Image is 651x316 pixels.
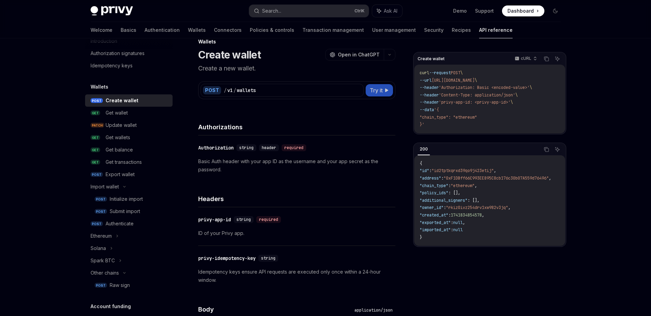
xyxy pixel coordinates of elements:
[549,175,551,181] span: ,
[91,135,100,140] span: GET
[521,56,531,61] p: cURL
[198,194,395,203] h4: Headers
[424,22,444,38] a: Security
[475,183,477,188] span: ,
[106,158,142,166] div: Get transactions
[110,281,130,289] div: Raw sign
[91,83,108,91] h5: Wallets
[198,216,231,223] div: privy-app-id
[106,96,138,105] div: Create wallet
[261,255,275,261] span: string
[91,147,100,153] span: GET
[502,5,544,16] a: Dashboard
[482,212,484,218] span: ,
[85,107,173,119] a: GETGet wallet
[85,131,173,144] a: GETGet wallets
[224,87,227,94] div: /
[475,8,494,14] a: Support
[553,145,562,154] button: Ask AI
[198,38,395,45] div: Wallets
[420,235,422,240] span: }
[420,78,432,83] span: --url
[145,22,180,38] a: Authentication
[214,22,242,38] a: Connectors
[453,8,467,14] a: Demo
[302,22,364,38] a: Transaction management
[439,100,511,105] span: 'privy-app-id: <privy-app-id>'
[354,8,365,14] span: Ctrl K
[420,227,451,233] span: "imported_at"
[542,54,551,63] button: Copy the contents from the code block
[236,217,251,222] span: string
[434,107,439,113] span: '{
[106,133,130,142] div: Get wallets
[451,227,453,233] span: :
[530,85,532,90] span: \
[106,170,135,179] div: Export wallet
[91,221,103,226] span: POST
[85,168,173,181] a: POSTExport wallet
[441,175,444,181] span: :
[420,100,439,105] span: --header
[420,183,448,188] span: "chain_type"
[439,92,515,98] span: 'Content-Type: application/json'
[420,70,429,76] span: curl
[91,110,100,116] span: GET
[91,98,103,103] span: POST
[198,122,395,132] h4: Authorizations
[85,279,173,291] a: POSTRaw sign
[372,22,416,38] a: User management
[239,145,254,150] span: string
[237,87,256,94] div: wallets
[448,190,460,196] span: : [],
[372,5,402,17] button: Ask AI
[444,205,446,210] span: :
[198,268,395,284] p: Idempotency keys ensure API requests are executed only once within a 24-hour window.
[95,209,107,214] span: POST
[542,145,551,154] button: Copy the contents from the code block
[250,22,294,38] a: Policies & controls
[91,123,104,128] span: PATCH
[515,92,518,98] span: \
[198,49,261,61] h1: Create wallet
[262,145,276,150] span: header
[432,168,494,173] span: "id2tptkqrxd39qo9j423etij"
[85,156,173,168] a: GETGet transactions
[429,70,451,76] span: --request
[227,87,233,94] div: v1
[198,305,352,314] h4: Body
[429,168,432,173] span: :
[511,53,540,65] button: cURL
[85,218,173,230] a: POSTAuthenticate
[188,22,206,38] a: Wallets
[91,302,131,311] h5: Account funding
[444,175,549,181] span: "0xF1DBff66C993EE895C8cb176c30b07A559d76496"
[446,205,508,210] span: "rkiz0ivz254drv1xw982v3jq"
[494,168,496,173] span: ,
[508,205,511,210] span: ,
[451,183,475,188] span: "ethereum"
[384,8,397,14] span: Ask AI
[91,22,112,38] a: Welcome
[85,144,173,156] a: GETGet balance
[106,146,133,154] div: Get balance
[282,144,306,151] div: required
[91,183,119,191] div: Import wallet
[448,183,451,188] span: :
[91,172,103,177] span: POST
[325,49,384,61] button: Open in ChatGPT
[91,256,115,265] div: Spark BTC
[467,198,479,203] span: : [],
[420,92,439,98] span: --header
[106,109,128,117] div: Get wallet
[85,60,173,72] a: Idempotency keys
[420,190,448,196] span: "policy_ids"
[91,160,100,165] span: GET
[256,216,281,223] div: required
[85,119,173,131] a: PATCHUpdate wallet
[338,51,380,58] span: Open in ChatGPT
[106,121,137,129] div: Update wallet
[85,47,173,60] a: Authorization signatures
[91,232,112,240] div: Ethereum
[550,5,561,16] button: Toggle dark mode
